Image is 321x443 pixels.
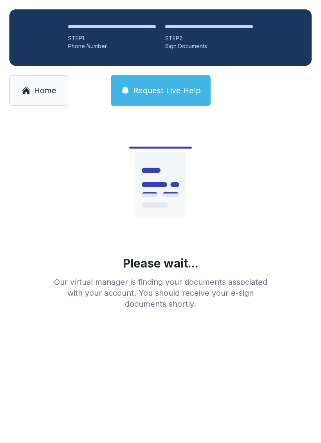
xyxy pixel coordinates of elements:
div: STEP 1 [68,34,156,42]
div: Phone Number [68,42,156,50]
span: Home [34,85,56,96]
div: Please wait... [123,256,198,270]
div: Our virtual manager is finding your documents associated with your account. You should receive yo... [48,277,273,309]
div: STEP 2 [165,34,253,42]
span: Request Live Help [133,85,201,96]
div: Sign Documents [165,42,253,50]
